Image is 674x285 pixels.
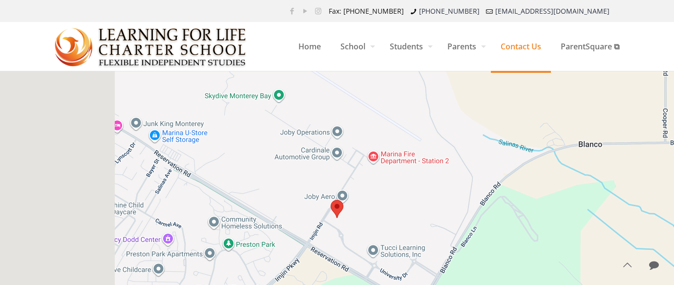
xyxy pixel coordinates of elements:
[313,6,323,16] a: Instagram icon
[551,22,629,71] a: ParentSquare ⧉
[409,6,419,16] i: phone
[495,6,610,16] a: [EMAIL_ADDRESS][DOMAIN_NAME]
[55,22,247,71] img: Contact Us
[289,22,331,71] a: Home
[617,255,637,275] a: Back to top icon
[300,6,310,16] a: YouTube icon
[438,22,491,71] a: Parents
[55,22,247,71] a: Learning for Life Charter School
[491,22,551,71] a: Contact Us
[551,32,629,61] span: ParentSquare ⧉
[331,22,380,71] a: School
[491,32,551,61] span: Contact Us
[289,32,331,61] span: Home
[287,6,297,16] a: Facebook icon
[484,6,494,16] i: mail
[380,32,438,61] span: Students
[331,32,380,61] span: School
[419,6,480,16] a: [PHONE_NUMBER]
[438,32,491,61] span: Parents
[380,22,438,71] a: Students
